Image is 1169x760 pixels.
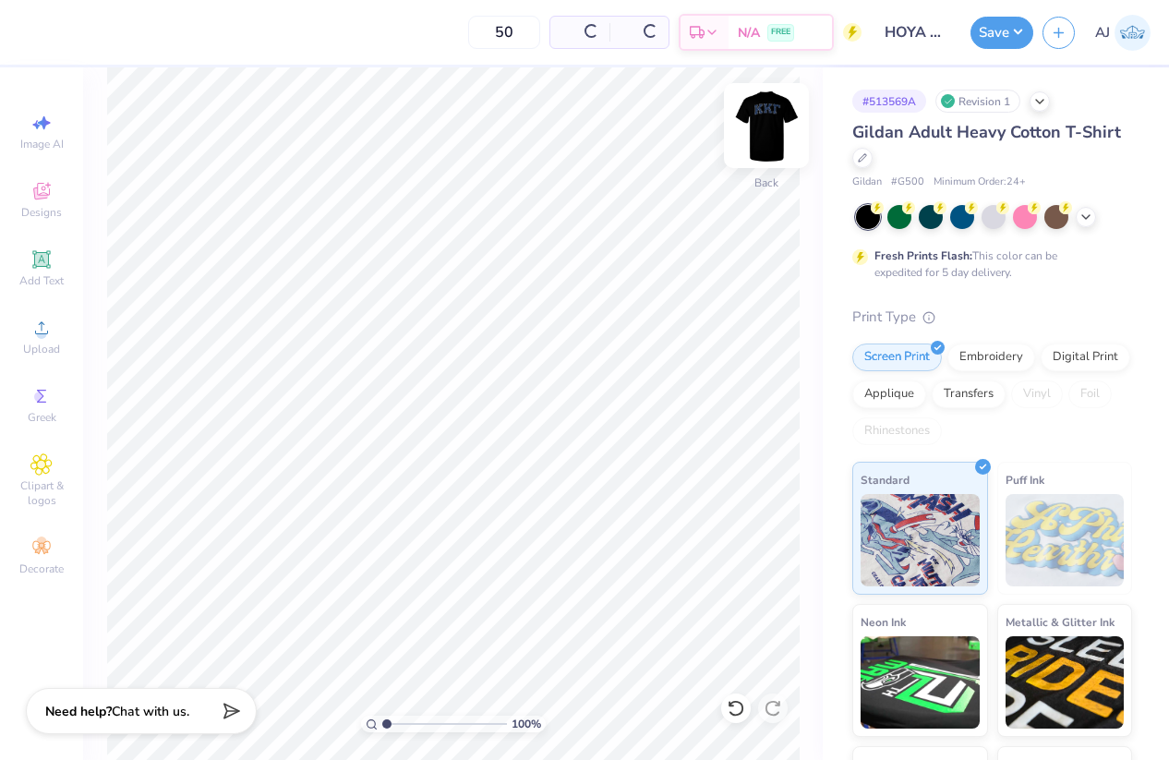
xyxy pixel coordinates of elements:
[729,89,803,163] img: Back
[852,90,926,113] div: # 513569A
[1095,22,1110,43] span: AJ
[871,14,961,51] input: Untitled Design
[874,247,1102,281] div: This color can be expedited for 5 day delivery.
[1095,15,1151,51] a: AJ
[852,175,882,190] span: Gildan
[1006,612,1115,632] span: Metallic & Glitter Ink
[21,205,62,220] span: Designs
[771,26,790,39] span: FREE
[112,703,189,720] span: Chat with us.
[28,410,56,425] span: Greek
[19,273,64,288] span: Add Text
[852,121,1121,143] span: Gildan Adult Heavy Cotton T-Shirt
[861,494,980,586] img: Standard
[468,16,540,49] input: – –
[512,716,541,732] span: 100 %
[934,175,1026,190] span: Minimum Order: 24 +
[852,417,942,445] div: Rhinestones
[935,90,1020,113] div: Revision 1
[1115,15,1151,51] img: Armiel John Calzada
[861,636,980,729] img: Neon Ink
[852,380,926,408] div: Applique
[932,380,1006,408] div: Transfers
[23,342,60,356] span: Upload
[861,612,906,632] span: Neon Ink
[852,344,942,371] div: Screen Print
[891,175,924,190] span: # G500
[9,478,74,508] span: Clipart & logos
[1006,494,1125,586] img: Puff Ink
[1006,636,1125,729] img: Metallic & Glitter Ink
[738,23,760,42] span: N/A
[1041,344,1130,371] div: Digital Print
[970,17,1033,49] button: Save
[20,137,64,151] span: Image AI
[861,470,910,489] span: Standard
[754,175,778,191] div: Back
[19,561,64,576] span: Decorate
[947,344,1035,371] div: Embroidery
[1006,470,1044,489] span: Puff Ink
[874,248,972,263] strong: Fresh Prints Flash:
[45,703,112,720] strong: Need help?
[1068,380,1112,408] div: Foil
[852,307,1132,328] div: Print Type
[1011,380,1063,408] div: Vinyl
